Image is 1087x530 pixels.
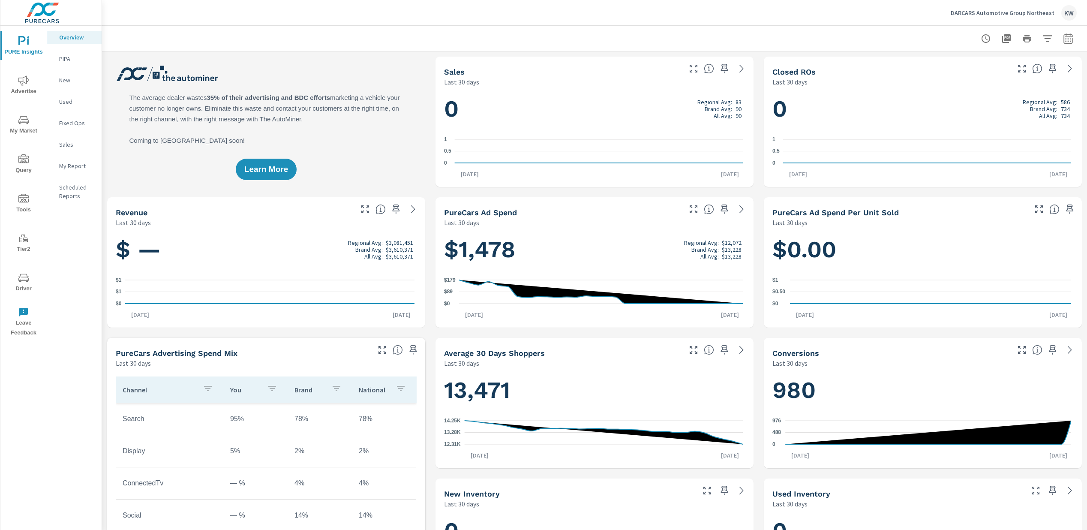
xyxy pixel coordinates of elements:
[687,343,700,357] button: Make Fullscreen
[1015,343,1029,357] button: Make Fullscreen
[3,75,44,96] span: Advertise
[772,441,775,447] text: 0
[772,148,780,154] text: 0.5
[1032,202,1046,216] button: Make Fullscreen
[465,451,495,460] p: [DATE]
[444,235,745,264] h1: $1,478
[444,289,453,295] text: $89
[1049,204,1060,214] span: Average cost of advertising per each vehicle sold at the dealer over the selected date range. The...
[123,385,196,394] p: Channel
[1061,5,1077,21] div: KW
[1030,105,1057,112] p: Brand Avg:
[116,473,223,494] td: ConnectedTv
[772,94,1073,123] h1: 0
[714,112,732,119] p: All Avg:
[772,136,775,142] text: 1
[722,253,742,260] p: $13,228
[735,484,748,497] a: See more details in report
[700,484,714,497] button: Make Fullscreen
[352,505,416,526] td: 14%
[352,473,416,494] td: 4%
[459,310,489,319] p: [DATE]
[387,310,417,319] p: [DATE]
[116,358,151,368] p: Last 30 days
[389,202,403,216] span: Save this to your personalized report
[687,202,700,216] button: Make Fullscreen
[772,499,808,509] p: Last 30 days
[697,99,732,105] p: Regional Avg:
[772,301,778,307] text: $0
[790,310,820,319] p: [DATE]
[444,418,461,424] text: 14.25K
[444,217,479,228] p: Last 30 days
[1015,62,1029,75] button: Make Fullscreen
[393,345,403,355] span: This table looks at how you compare to the amount of budget you spend per channel as opposed to y...
[352,440,416,462] td: 2%
[783,170,813,178] p: [DATE]
[3,115,44,136] span: My Market
[236,159,297,180] button: Learn More
[3,36,44,57] span: PURE Insights
[722,246,742,253] p: $13,228
[1032,63,1042,74] span: Number of Repair Orders Closed by the selected dealership group over the selected time range. [So...
[348,239,383,246] p: Regional Avg:
[1043,451,1073,460] p: [DATE]
[1023,99,1057,105] p: Regional Avg:
[47,160,102,172] div: My Report
[59,33,95,42] p: Overview
[444,441,461,447] text: 12.31K
[223,505,288,526] td: — %
[230,385,260,394] p: You
[1032,345,1042,355] span: The number of dealer-specified goals completed by a visitor. [Source: This data is provided by th...
[125,310,155,319] p: [DATE]
[47,31,102,44] div: Overview
[1063,484,1077,497] a: See more details in report
[223,440,288,462] td: 5%
[736,105,742,112] p: 90
[406,202,420,216] a: See more details in report
[736,99,742,105] p: 83
[772,208,899,217] h5: PureCars Ad Spend Per Unit Sold
[772,289,785,295] text: $0.50
[352,408,416,430] td: 78%
[722,239,742,246] p: $12,072
[288,440,352,462] td: 2%
[444,376,745,405] h1: 13,471
[59,76,95,84] p: New
[116,277,122,283] text: $1
[223,473,288,494] td: — %
[444,358,479,368] p: Last 30 days
[772,217,808,228] p: Last 30 days
[772,349,819,358] h5: Conversions
[772,489,830,498] h5: Used Inventory
[47,117,102,129] div: Fixed Ops
[0,26,47,341] div: nav menu
[951,9,1054,17] p: DARCARS Automotive Group Northeast
[772,430,781,436] text: 488
[735,62,748,75] a: See more details in report
[59,162,95,170] p: My Report
[1046,484,1060,497] span: Save this to your personalized report
[375,343,389,357] button: Make Fullscreen
[772,67,816,76] h5: Closed ROs
[444,301,450,307] text: $0
[718,202,731,216] span: Save this to your personalized report
[444,136,447,142] text: 1
[116,289,122,295] text: $1
[406,343,420,357] span: Save this to your personalized report
[355,246,383,253] p: Brand Avg:
[444,489,500,498] h5: New Inventory
[444,77,479,87] p: Last 30 days
[116,505,223,526] td: Social
[772,235,1073,264] h1: $0.00
[772,418,781,424] text: 976
[772,358,808,368] p: Last 30 days
[715,451,745,460] p: [DATE]
[444,430,461,436] text: 13.28K
[1046,343,1060,357] span: Save this to your personalized report
[715,310,745,319] p: [DATE]
[375,204,386,214] span: Total sales revenue over the selected date range. [Source: This data is sourced from the dealer’s...
[47,138,102,151] div: Sales
[358,202,372,216] button: Make Fullscreen
[3,273,44,294] span: Driver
